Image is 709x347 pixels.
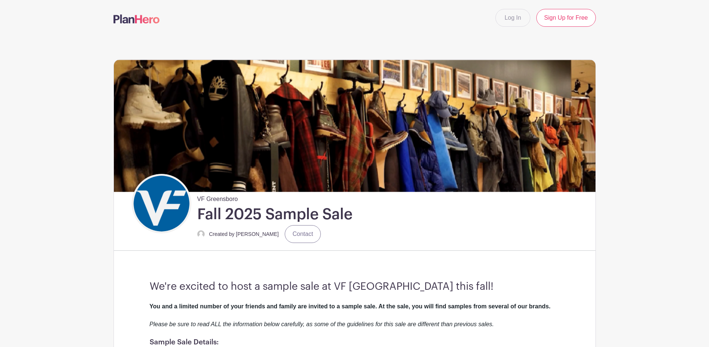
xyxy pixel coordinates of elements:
[197,192,238,204] span: VF Greensboro
[150,280,560,293] h3: We're excited to host a sample sale at VF [GEOGRAPHIC_DATA] this fall!
[150,303,551,309] strong: You and a limited number of your friends and family are invited to a sample sale. At the sale, yo...
[536,9,595,27] a: Sign Up for Free
[285,225,321,243] a: Contact
[197,205,352,224] h1: Fall 2025 Sample Sale
[197,230,205,238] img: default-ce2991bfa6775e67f084385cd625a349d9dcbb7a52a09fb2fda1e96e2d18dcdb.png
[134,176,189,231] img: VF_Icon_FullColor_CMYK-small.png
[209,231,279,237] small: Created by [PERSON_NAME]
[150,338,560,346] h1: Sample Sale Details:
[150,321,494,327] em: Please be sure to read ALL the information below carefully, as some of the guidelines for this sa...
[114,14,160,23] img: logo-507f7623f17ff9eddc593b1ce0a138ce2505c220e1c5a4e2b4648c50719b7d32.svg
[495,9,530,27] a: Log In
[114,60,595,192] img: Sample%20Sale.png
